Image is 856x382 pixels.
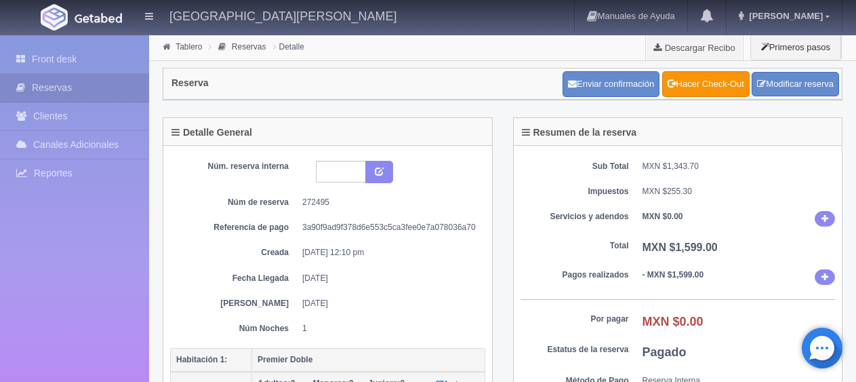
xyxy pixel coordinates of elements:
h4: [GEOGRAPHIC_DATA][PERSON_NAME] [169,7,396,24]
img: Getabed [75,13,122,23]
a: Descargar Recibo [646,34,743,61]
dt: Fecha Llegada [180,273,289,284]
dd: 272495 [302,197,475,208]
b: MXN $0.00 [643,315,704,328]
dt: Estatus de la reserva [521,344,629,356]
a: Reservas [232,42,266,52]
dt: Servicios y adendos [521,211,629,223]
dt: Núm Noches [180,323,289,335]
dt: Total [521,240,629,252]
dd: 1 [302,323,475,335]
dt: Impuestos [521,186,629,197]
span: [PERSON_NAME] [746,11,823,21]
b: MXN $1,599.00 [643,242,718,253]
li: Detalle [270,40,308,53]
th: Premier Doble [252,348,485,372]
button: Enviar confirmación [563,71,659,97]
dt: Sub Total [521,161,629,172]
h4: Detalle General [171,128,252,138]
dd: MXN $1,343.70 [643,161,836,172]
a: Tablero [176,42,202,52]
b: Habitación 1: [176,355,227,364]
b: MXN $0.00 [643,212,683,221]
dt: Por pagar [521,313,629,325]
dd: [DATE] [302,273,475,284]
dd: [DATE] [302,298,475,309]
b: - MXN $1,599.00 [643,270,704,280]
dt: Creada [180,247,289,259]
dd: MXN $255.30 [643,186,836,197]
a: Modificar reserva [752,72,839,97]
dt: Pagos realizados [521,269,629,281]
b: Pagado [643,345,687,359]
dt: Núm. reserva interna [180,161,289,172]
button: Primeros pasos [750,34,841,60]
a: Hacer Check-Out [662,71,750,97]
img: Getabed [41,4,68,31]
dt: Núm de reserva [180,197,289,208]
dd: [DATE] 12:10 pm [302,247,475,259]
dt: [PERSON_NAME] [180,298,289,309]
h4: Reserva [171,78,209,88]
dd: 3a90f9ad9f378d6e553c5ca3fee0e7a078036a70 [302,222,475,233]
dt: Referencia de pago [180,222,289,233]
h4: Resumen de la reserva [522,128,637,138]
